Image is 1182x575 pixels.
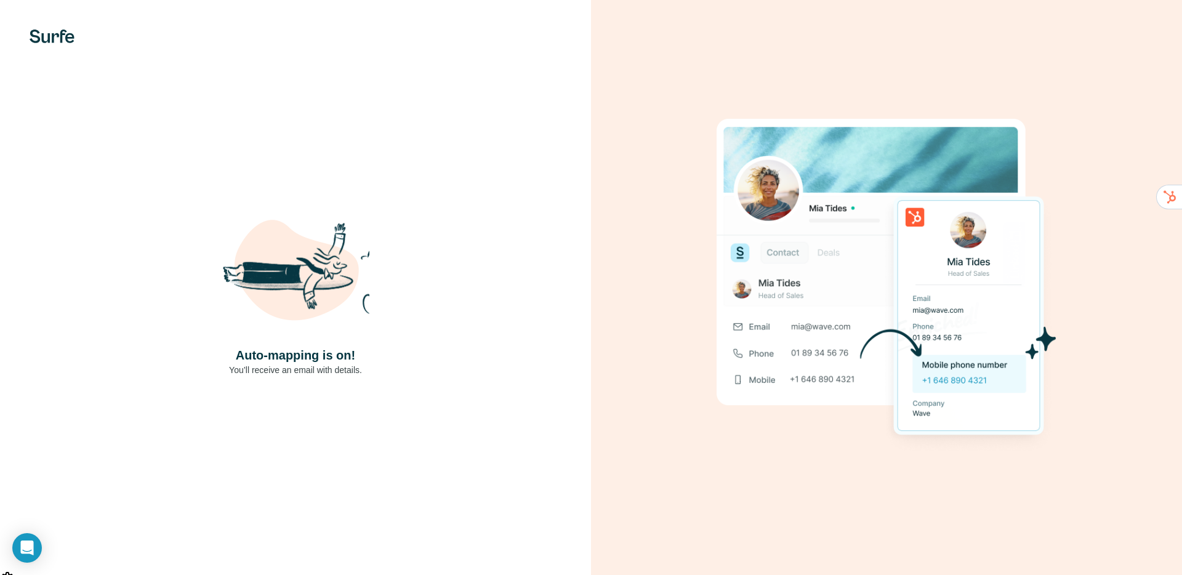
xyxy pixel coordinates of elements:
[222,199,369,347] img: Shaka Illustration
[717,119,1056,456] img: Download Success
[12,533,42,563] div: Open Intercom Messenger
[229,364,362,376] p: You’ll receive an email with details.
[236,347,355,364] h4: Auto-mapping is on!
[30,30,74,43] img: Surfe's logo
